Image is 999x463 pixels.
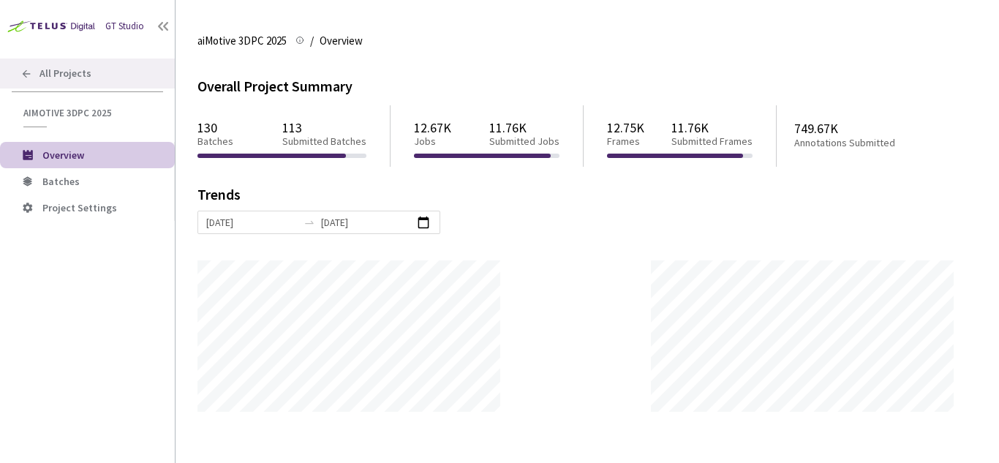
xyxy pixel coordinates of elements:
span: Overview [42,148,84,162]
p: Submitted Batches [282,135,366,148]
p: Batches [197,135,233,148]
p: Annotations Submitted [794,137,952,149]
span: Overview [320,32,363,50]
p: Submitted Jobs [489,135,559,148]
p: 130 [197,120,233,135]
div: GT Studio [105,20,144,34]
p: Frames [607,135,644,148]
input: Start date [206,214,298,230]
div: Overall Project Summary [197,76,977,97]
span: aiMotive 3DPC 2025 [23,107,154,119]
input: End date [321,214,412,230]
p: 12.67K [414,120,451,135]
p: 749.67K [794,121,952,136]
li: / [310,32,314,50]
p: 11.76K [671,120,753,135]
p: Submitted Frames [671,135,753,148]
span: Batches [42,175,80,188]
p: 11.76K [489,120,559,135]
p: 113 [282,120,366,135]
span: to [304,217,315,228]
span: Project Settings [42,201,117,214]
span: aiMotive 3DPC 2025 [197,32,287,50]
p: 12.75K [607,120,644,135]
p: Jobs [414,135,451,148]
span: All Projects [39,67,91,80]
div: Trends [197,187,957,211]
span: swap-right [304,217,315,228]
